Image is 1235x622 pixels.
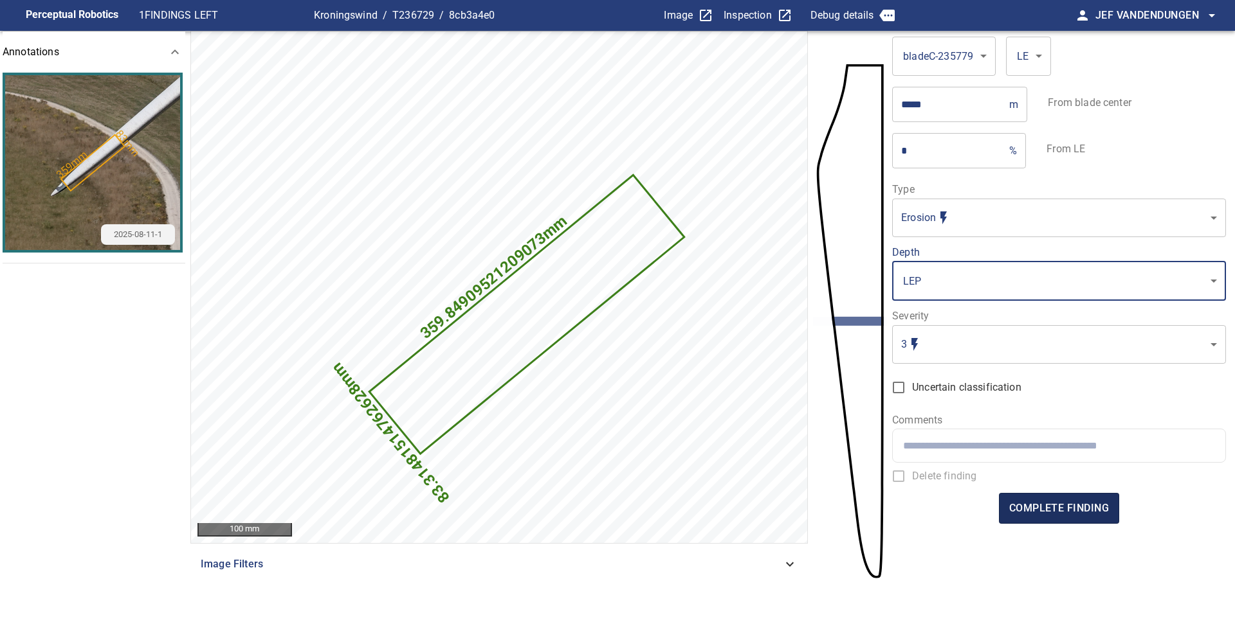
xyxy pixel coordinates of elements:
[190,549,808,580] div: Image Filters
[1006,36,1051,76] div: LE
[892,184,1225,195] label: Type
[892,415,1225,425] label: Comments
[1047,144,1085,154] label: From LE
[3,31,188,73] div: Annotations
[201,556,782,572] span: Image Filters
[1075,8,1090,23] span: person
[912,468,976,484] span: Delete finding
[1048,98,1131,108] label: From blade center
[5,75,180,250] img: Cropped image of finding key Kroningswind/T236729/8cb3a4e0-7cdf-11f0-82a9-3b2b84ab610f. Inspectio...
[664,8,693,23] p: Image
[912,380,1021,395] span: Uncertain classification
[3,44,59,60] p: Annotations
[26,5,118,26] figcaption: Perceptual Robotics
[724,8,772,23] p: Inspection
[1015,48,1030,64] div: LE
[1095,6,1220,24] span: Jef Vandendungen
[1009,499,1109,517] span: complete finding
[901,273,1205,289] div: LEP
[892,261,1225,301] div: LEP
[885,374,1215,401] label: Select this if you're unsure about the classification and it may need further review, reinspectio...
[901,337,1205,352] div: Matches with suggested severity
[106,229,170,241] span: 2025-08-11-1
[999,493,1119,524] button: complete finding
[439,8,444,23] span: /
[724,8,792,23] a: Inspection
[901,48,975,64] div: bladeC-235779
[892,36,996,76] div: bladeC-235779
[1009,98,1018,111] p: m
[5,75,180,250] button: 2025-08-11-1
[1204,8,1220,23] span: arrow_drop_down
[664,8,713,23] a: Image
[327,359,453,506] text: 83.31481514762628mm
[1009,145,1017,157] p: %
[417,211,571,342] text: 359.84909521209073mm
[892,324,1225,364] div: 3
[892,247,1225,258] label: Depth
[810,8,874,23] p: Debug details
[892,198,1225,237] div: Erosion
[139,8,314,23] p: 1 FINDINGS LEFT
[392,9,434,21] a: T236729
[449,9,495,21] a: 8cb3a4e0
[314,8,378,23] p: Kroningswind
[901,210,1205,226] div: Matches with suggested type
[383,8,387,23] span: /
[1090,3,1220,28] button: Jef Vandendungen
[892,311,1225,321] label: Severity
